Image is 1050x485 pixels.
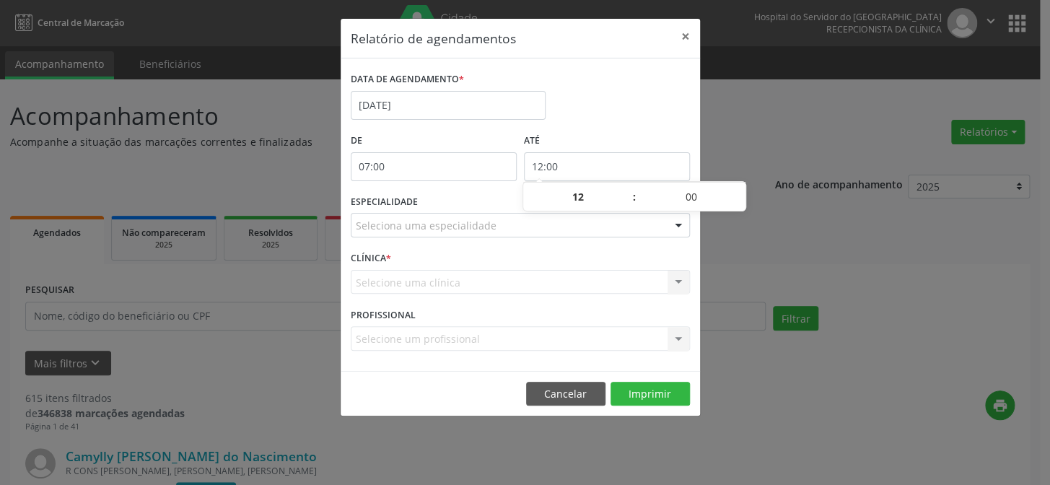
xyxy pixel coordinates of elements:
[351,91,546,120] input: Selecione uma data ou intervalo
[523,183,632,211] input: Hour
[351,191,418,214] label: ESPECIALIDADE
[526,382,605,406] button: Cancelar
[351,69,464,91] label: DATA DE AGENDAMENTO
[351,29,516,48] h5: Relatório de agendamentos
[671,19,700,54] button: Close
[636,183,745,211] input: Minute
[351,130,517,152] label: De
[351,304,416,326] label: PROFISSIONAL
[351,152,517,181] input: Selecione o horário inicial
[632,183,636,211] span: :
[524,152,690,181] input: Selecione o horário final
[356,218,496,233] span: Seleciona uma especialidade
[611,382,690,406] button: Imprimir
[351,248,391,270] label: CLÍNICA
[524,130,690,152] label: ATÉ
